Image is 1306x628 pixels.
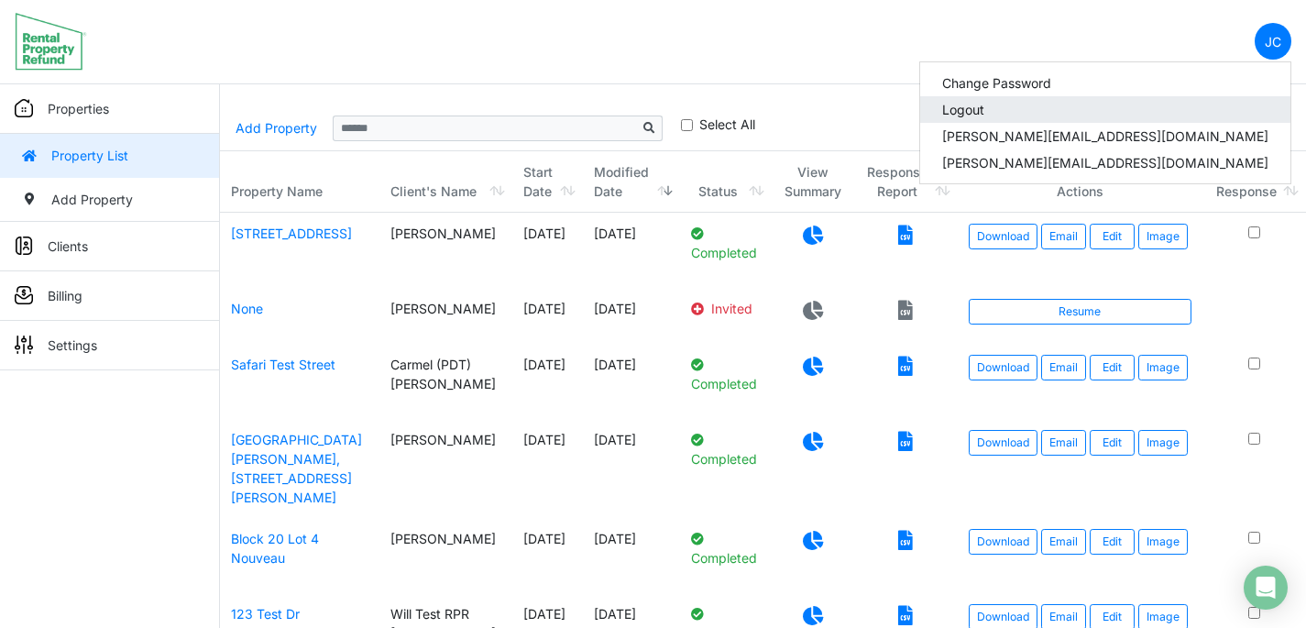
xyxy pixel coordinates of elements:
a: [GEOGRAPHIC_DATA][PERSON_NAME], [STREET_ADDRESS][PERSON_NAME] [231,432,362,505]
a: Logout [920,96,1290,123]
p: Completed [691,355,761,393]
a: Resume [969,299,1192,325]
p: Settings [48,336,97,355]
th: Modified Date: activate to sort column ascending [583,151,680,213]
p: Completed [691,529,761,567]
th: Status: activate to sort column ascending [680,151,772,213]
p: Invited [691,299,761,318]
button: Image [1138,529,1188,555]
td: [DATE] [583,288,680,344]
td: [DATE] [583,213,680,288]
button: Email [1041,430,1086,456]
td: [DATE] [512,419,583,518]
p: Completed [691,430,761,468]
a: Change Password [920,70,1290,96]
a: Edit [1090,355,1135,380]
img: sidemenu_properties.png [15,99,33,117]
a: Edit [1090,430,1135,456]
td: [DATE] [512,213,583,288]
td: [PERSON_NAME] [379,419,512,518]
a: Block 20 Lot 4 Nouveau [231,531,319,566]
img: sidemenu_settings.png [15,336,33,354]
button: Email [1041,355,1086,380]
td: [DATE] [583,419,680,518]
a: Edit [1090,224,1135,249]
img: sidemenu_client.png [15,237,33,255]
a: 123 Test Dr [231,606,300,622]
td: [DATE] [583,518,680,593]
button: Email [1041,529,1086,555]
a: Safari Test Street [231,357,335,372]
a: Edit [1090,529,1135,555]
td: [DATE] [583,344,680,419]
a: Download [969,430,1037,456]
th: Start Date: activate to sort column ascending [512,151,583,213]
p: Completed [691,224,761,262]
button: Email [1041,224,1086,249]
a: Download [969,224,1037,249]
td: [PERSON_NAME] [379,213,512,288]
img: spp logo [15,12,87,71]
th: Response Report: activate to sort column ascending [854,151,958,213]
th: View Summary [772,151,854,213]
p: Properties [48,99,109,118]
div: JC [919,61,1291,184]
a: Download [969,355,1037,380]
button: Image [1138,224,1188,249]
td: [PERSON_NAME] [379,518,512,593]
td: [DATE] [512,518,583,593]
div: Open Intercom Messenger [1244,566,1288,610]
button: Image [1138,430,1188,456]
td: [DATE] [512,344,583,419]
p: JC [1265,32,1281,51]
button: Image [1138,355,1188,380]
td: Carmel (PDT) [PERSON_NAME] [379,344,512,419]
th: Client's Name: activate to sort column ascending [379,151,512,213]
td: [PERSON_NAME] [379,288,512,344]
input: Sizing example input [333,116,637,141]
td: [DATE] [512,288,583,344]
a: None [231,301,263,316]
a: Download [969,529,1037,555]
a: [STREET_ADDRESS] [231,226,352,241]
a: JC [1255,23,1291,60]
a: Add Property [235,112,318,144]
label: Select All [699,115,755,134]
img: sidemenu_billing.png [15,286,33,304]
th: Property Name: activate to sort column ascending [220,151,379,213]
p: Billing [48,286,82,305]
p: Clients [48,237,88,256]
